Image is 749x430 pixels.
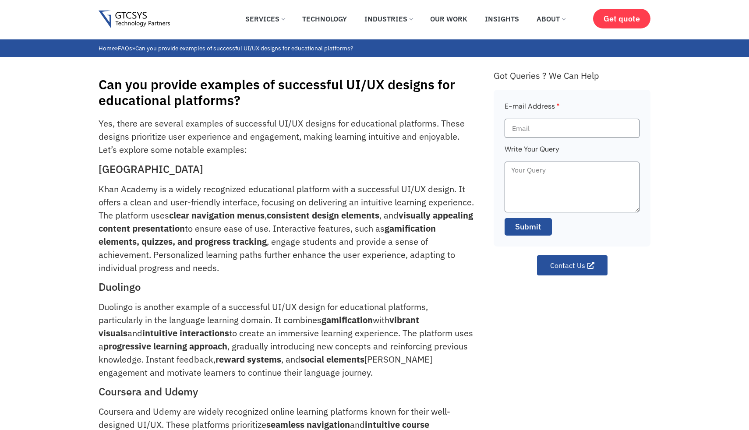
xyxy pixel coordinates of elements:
[99,44,115,52] a: Home
[505,218,552,236] button: Submit
[494,70,650,81] div: Got Queries ? We Can Help
[99,385,474,398] h2: Coursera and Udemy
[99,281,474,293] h2: Duolingo
[99,44,353,52] span: » »
[478,9,526,28] a: Insights
[424,9,474,28] a: Our Work
[505,101,639,241] form: Faq Form
[99,77,485,108] h1: Can you provide examples of successful UI/UX designs for educational platforms?
[142,327,229,339] strong: intuitive interactions
[505,144,559,162] label: Write Your Query
[593,9,650,28] a: Get quote
[118,44,132,52] a: FAQs
[99,117,474,156] p: Yes, there are several examples of successful UI/UX designs for educational platforms. These desi...
[239,9,291,28] a: Services
[169,209,265,221] strong: clear navigation menus
[300,353,364,365] strong: social elements
[604,14,640,23] span: Get quote
[550,262,585,269] span: Contact Us
[515,221,541,233] span: Submit
[296,9,353,28] a: Technology
[135,44,353,52] span: Can you provide examples of successful UI/UX designs for educational platforms?
[99,222,436,247] strong: gamification elements, quizzes, and progress tracking
[505,119,639,138] input: Email
[99,11,170,28] img: Gtcsys logo
[530,9,572,28] a: About
[505,101,560,119] label: E-mail Address
[267,209,379,221] strong: consistent design elements
[99,163,474,176] h2: [GEOGRAPHIC_DATA]
[322,314,373,326] strong: gamification
[103,340,227,352] strong: progressive learning approach
[99,300,474,379] p: Duolingo is another example of a successful UI/UX design for educational platforms, particularly ...
[99,183,474,275] p: Khan Academy is a widely recognized educational platform with a successful UI/UX design. It offer...
[358,9,419,28] a: Industries
[99,209,473,234] strong: visually appealing content presentation
[216,353,281,365] strong: reward systems
[99,314,419,339] strong: vibrant visuals
[537,255,608,275] a: Contact Us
